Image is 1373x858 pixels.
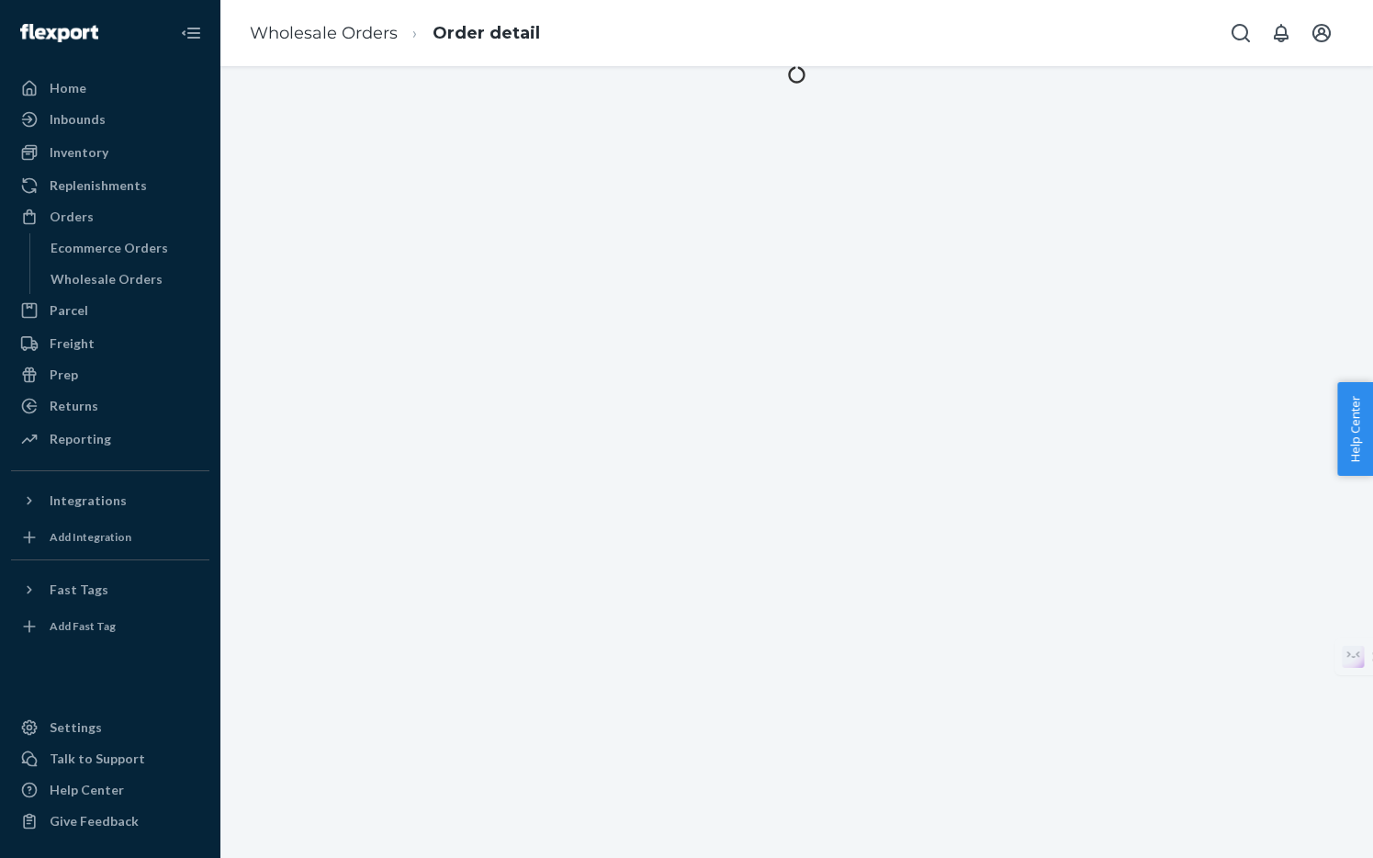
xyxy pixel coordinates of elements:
div: Ecommerce Orders [51,239,168,257]
div: Talk to Support [50,750,145,768]
div: Parcel [50,301,88,320]
button: Open account menu [1303,15,1340,51]
div: Prep [50,366,78,384]
a: Add Fast Tag [11,612,209,641]
a: Inventory [11,138,209,167]
div: Integrations [50,491,127,510]
a: Help Center [11,775,209,805]
img: Flexport logo [20,24,98,42]
div: Give Feedback [50,812,139,830]
a: Home [11,73,209,103]
a: Wholesale Orders [250,23,398,43]
a: Orders [11,202,209,231]
a: Prep [11,360,209,389]
button: Integrations [11,486,209,515]
div: Add Integration [50,529,131,545]
div: Fast Tags [50,581,108,599]
a: Settings [11,713,209,742]
button: Talk to Support [11,744,209,773]
div: Returns [50,397,98,415]
a: Reporting [11,424,209,454]
a: Ecommerce Orders [41,233,210,263]
div: Reporting [50,430,111,448]
a: Parcel [11,296,209,325]
div: Inbounds [50,110,106,129]
div: Settings [50,718,102,737]
div: Orders [50,208,94,226]
button: Fast Tags [11,575,209,604]
button: Open Search Box [1222,15,1259,51]
a: Wholesale Orders [41,265,210,294]
a: Order detail [433,23,540,43]
div: Replenishments [50,176,147,195]
div: Wholesale Orders [51,270,163,288]
div: Home [50,79,86,97]
a: Replenishments [11,171,209,200]
button: Close Navigation [173,15,209,51]
div: Inventory [50,143,108,162]
ol: breadcrumbs [235,6,555,61]
a: Inbounds [11,105,209,134]
a: Freight [11,329,209,358]
button: Give Feedback [11,807,209,836]
div: Add Fast Tag [50,618,116,634]
div: Help Center [50,781,124,799]
a: Returns [11,391,209,421]
button: Help Center [1337,382,1373,476]
div: Freight [50,334,95,353]
button: Open notifications [1263,15,1300,51]
a: Add Integration [11,523,209,552]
